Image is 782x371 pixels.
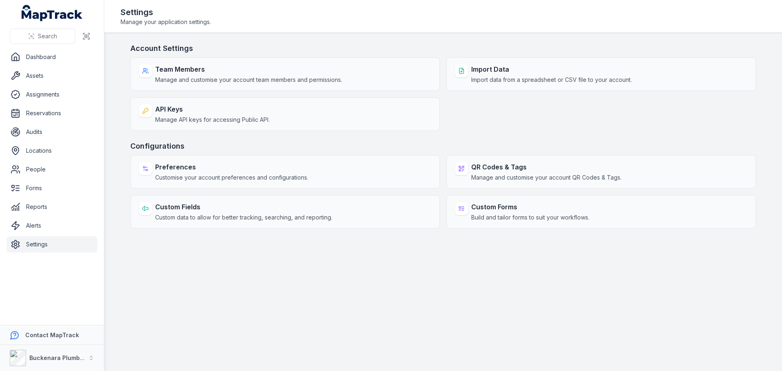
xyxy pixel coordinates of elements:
[446,57,756,91] a: Import DataImport data from a spreadsheet or CSV file to your account.
[7,161,97,178] a: People
[471,64,632,74] strong: Import Data
[471,202,589,212] strong: Custom Forms
[155,116,270,124] span: Manage API keys for accessing Public API.
[155,213,332,222] span: Custom data to allow for better tracking, searching, and reporting.
[7,143,97,159] a: Locations
[7,86,97,103] a: Assignments
[22,5,83,21] a: MapTrack
[446,195,756,228] a: Custom FormsBuild and tailor forms to suit your workflows.
[130,195,440,228] a: Custom FieldsCustom data to allow for better tracking, searching, and reporting.
[155,76,342,84] span: Manage and customise your account team members and permissions.
[7,124,97,140] a: Audits
[130,57,440,91] a: Team MembersManage and customise your account team members and permissions.
[155,64,342,74] strong: Team Members
[7,68,97,84] a: Assets
[130,140,756,152] h3: Configurations
[7,180,97,196] a: Forms
[121,7,211,18] h2: Settings
[7,49,97,65] a: Dashboard
[130,43,756,54] h3: Account Settings
[121,18,211,26] span: Manage your application settings.
[471,162,622,172] strong: QR Codes & Tags
[130,155,440,189] a: PreferencesCustomise your account preferences and configurations.
[7,217,97,234] a: Alerts
[471,213,589,222] span: Build and tailor forms to suit your workflows.
[155,173,308,182] span: Customise your account preferences and configurations.
[155,162,308,172] strong: Preferences
[10,29,75,44] button: Search
[130,97,440,131] a: API KeysManage API keys for accessing Public API.
[155,202,332,212] strong: Custom Fields
[7,105,97,121] a: Reservations
[446,155,756,189] a: QR Codes & TagsManage and customise your account QR Codes & Tags.
[25,331,79,338] strong: Contact MapTrack
[155,104,270,114] strong: API Keys
[38,32,57,40] span: Search
[471,76,632,84] span: Import data from a spreadsheet or CSV file to your account.
[29,354,136,361] strong: Buckenara Plumbing Gas & Electrical
[471,173,622,182] span: Manage and customise your account QR Codes & Tags.
[7,236,97,252] a: Settings
[7,199,97,215] a: Reports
